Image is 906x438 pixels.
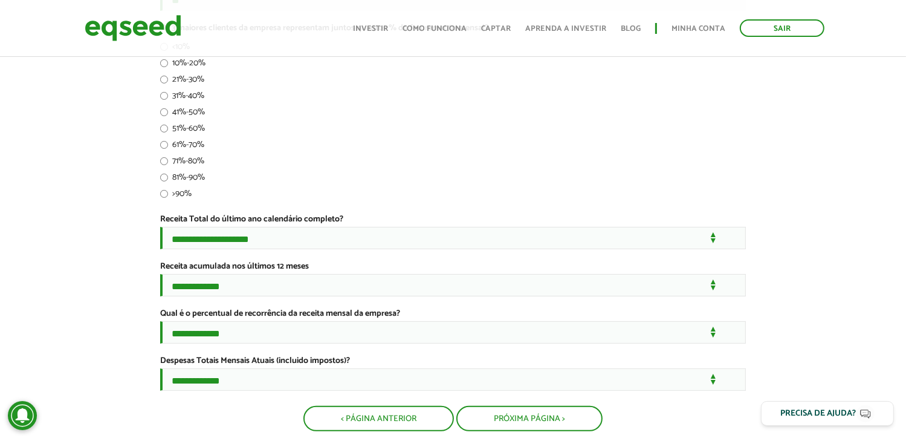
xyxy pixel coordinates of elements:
a: Blog [621,25,641,33]
button: Próxima Página > [456,406,603,431]
label: Receita Total do último ano calendário completo? [160,215,343,224]
button: < Página Anterior [303,406,454,431]
label: 61%-70% [160,141,204,153]
input: 41%-50% [160,108,168,116]
label: >90% [160,190,192,202]
input: 21%-30% [160,76,168,83]
label: 10%-20% [160,59,205,71]
input: >90% [160,190,168,198]
input: 71%-80% [160,157,168,165]
label: 31%-40% [160,92,204,104]
a: Captar [481,25,511,33]
label: Receita acumulada nos últimos 12 meses [160,263,309,271]
label: 21%-30% [160,76,204,88]
input: 10%-20% [160,59,168,67]
a: Como funciona [403,25,467,33]
label: 81%-90% [160,174,205,186]
a: Sair [740,19,824,37]
a: Minha conta [671,25,725,33]
label: Despesas Totais Mensais Atuais (incluido impostos)? [160,357,350,365]
label: 41%-50% [160,108,205,120]
input: 51%-60% [160,125,168,132]
input: 61%-70% [160,141,168,149]
label: 71%-80% [160,157,204,169]
a: Aprenda a investir [525,25,606,33]
label: Qual é o percentual de recorrência da receita mensal da empresa? [160,310,400,318]
a: Investir [353,25,388,33]
label: 51%-60% [160,125,205,137]
input: 81%-90% [160,174,168,181]
img: EqSeed [85,12,181,44]
input: 31%-40% [160,92,168,100]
